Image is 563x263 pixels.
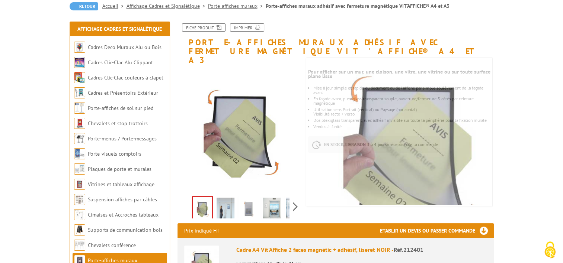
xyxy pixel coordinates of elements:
img: Suspension affiches par câbles [74,194,85,205]
img: Cadres Deco Muraux Alu ou Bois [74,42,85,53]
a: Accueil [102,3,127,9]
img: Cadres et Présentoirs Extérieur [74,87,85,98]
img: Cookies (fenêtre modale) [541,241,559,259]
span: Next [292,201,299,213]
img: cadre_a4_2_faces_magnetic_adhesif_liseret_gris_212410-_1_.jpg [240,198,257,221]
a: Cadres et Présentoirs Extérieur [88,90,158,96]
a: Supports de communication bois [88,227,163,233]
h3: Etablir un devis ou passer commande [380,223,494,238]
a: Fiche produit [182,23,225,32]
img: Cadres Clic-Clac Alu Clippant [74,57,85,68]
img: Plaques de porte et murales [74,163,85,175]
a: Porte-visuels comptoirs [88,150,141,157]
a: Affichage Cadres et Signalétique [77,26,162,32]
img: cadre_a4_2_faces_magnetic_adhesif_liseret_noir_212401.jpg [297,38,520,261]
img: porte_visuels_muraux_212401_mise_en_scene_4.jpg [263,198,281,221]
img: Chevalets et stop trottoirs [74,118,85,129]
img: Porte-affiches de sol sur pied [74,103,85,114]
h1: Porte-affiches muraux adhésif avec fermeture magnétique VIT’AFFICHE® A4 et A3 [172,23,499,65]
a: Chevalets et stop trottoirs [88,120,148,127]
img: cadre_a4_2_faces_magnetic_adhesif_liseret_noir_212401.jpg [177,69,303,194]
a: Porte-affiches muraux [208,3,266,9]
a: Porte-affiches de sol sur pied [88,105,153,111]
p: Prix indiqué HT [184,223,220,238]
img: porte_visuels_muraux_212401_mise_en_scene_5.jpg [286,198,304,221]
a: Cadres Deco Muraux Alu ou Bois [88,44,161,51]
img: Vitrines et tableaux affichage [74,179,85,190]
a: Plaques de porte et murales [88,166,151,172]
a: Cadres Clic-Clac couleurs à clapet [88,74,163,81]
a: Cadres Clic-Clac Alu Clippant [88,59,153,66]
a: Affichage Cadres et Signalétique [127,3,208,9]
img: Cimaises et Accroches tableaux [74,209,85,220]
a: Chevalets conférence [88,242,136,249]
img: cadre_a4_2_faces_magnetic_adhesif_liseret_noir_212401.jpg [193,197,212,220]
div: Cadre A4 Vit'Affiche 2 faces magnétic + adhésif, liseret NOIR - [236,246,487,254]
a: Porte-menus / Porte-messages [88,135,157,142]
img: Chevalets conférence [74,240,85,251]
a: Cimaises et Accroches tableaux [88,211,159,218]
img: porte_visuels_muraux_212401_mise_en_scene.jpg [217,198,234,221]
a: Suspension affiches par câbles [88,196,157,203]
img: Supports de communication bois [74,224,85,236]
a: Vitrines et tableaux affichage [88,181,154,188]
a: Retour [70,2,98,10]
span: Réf.212401 [394,246,423,253]
button: Cookies (fenêtre modale) [537,238,563,263]
img: Porte-visuels comptoirs [74,148,85,159]
a: Imprimer [230,23,264,32]
li: Porte-affiches muraux adhésif avec fermeture magnétique VIT’AFFICHE® A4 et A3 [266,2,450,10]
img: Cadres Clic-Clac couleurs à clapet [74,72,85,83]
img: Porte-menus / Porte-messages [74,133,85,144]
